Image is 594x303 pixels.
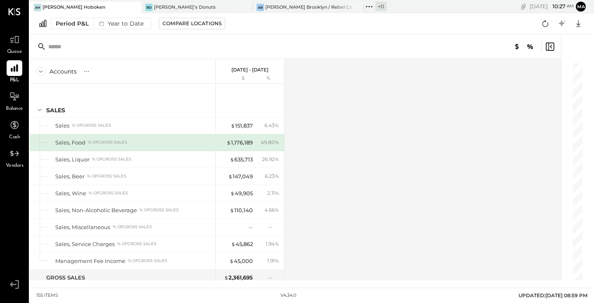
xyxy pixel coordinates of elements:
[231,240,253,248] div: 45,862
[92,156,131,162] div: % of GROSS SALES
[55,189,86,197] div: Sales, Wine
[230,156,234,163] span: $
[265,4,351,11] div: [PERSON_NAME] Brooklyn / Rebel Cafe
[10,77,19,84] span: P&L
[159,18,225,29] button: Compare Locations
[94,18,147,29] div: Year to Date
[269,223,279,230] div: --
[89,190,128,196] div: % of GROSS SALES
[226,139,231,146] span: $
[255,75,282,82] div: %
[229,258,234,264] span: $
[519,292,587,298] span: UPDATED: [DATE] 08:59 PM
[42,4,105,11] div: [PERSON_NAME] Hoboken
[567,3,574,9] span: am
[87,173,126,179] div: % of GROSS SALES
[72,123,111,128] div: % of GROSS SALES
[266,240,279,248] div: 1.94
[128,258,167,264] div: % of GROSS SALES
[46,274,85,282] div: GROSS SALES
[228,173,233,180] span: $
[228,173,253,180] div: 147,049
[269,274,279,281] div: --
[0,32,28,56] a: Queue
[257,4,264,11] div: AB
[51,18,151,29] button: Period P&L Year to Date
[0,117,28,141] a: Cash
[275,122,279,128] span: %
[230,156,253,163] div: 635,713
[9,134,20,141] span: Cash
[36,292,58,299] div: 155 items
[262,156,279,163] div: 26.92
[49,67,77,76] div: Accounts
[230,206,253,214] div: 110,140
[265,173,279,180] div: 6.23
[275,189,279,196] span: %
[113,224,152,230] div: % of GROSS SALES
[224,274,229,281] span: $
[267,189,279,197] div: 2.11
[55,206,137,214] div: Sales, Non-Alcoholic Beverage
[275,206,279,213] span: %
[117,241,156,247] div: % of GROSS SALES
[0,146,28,170] a: Vendors
[145,4,153,11] div: BD
[7,48,22,56] span: Queue
[220,75,253,82] div: $
[0,89,28,113] a: Balance
[139,207,179,213] div: % of GROSS SALES
[249,223,253,231] div: --
[56,19,89,28] div: Period P&L
[55,156,90,163] div: Sales, Liquor
[55,223,110,231] div: Sales, Miscellaneous
[261,139,279,146] div: 49.80
[0,60,28,84] a: P&L
[375,2,387,11] div: + 0
[519,2,528,11] div: copy link
[224,274,253,282] div: 2,361,695
[229,257,253,265] div: 45,000
[530,2,574,10] div: [DATE]
[230,207,234,213] span: $
[46,106,65,114] div: SALES
[264,122,279,129] div: 6.43
[275,257,279,264] span: %
[34,4,41,11] div: AH
[264,206,279,214] div: 4.66
[231,241,236,247] span: $
[163,20,222,27] div: Compare Locations
[549,2,566,10] span: 10 : 27
[226,139,253,147] div: 1,176,189
[275,240,279,247] span: %
[55,173,85,180] div: Sales, Beer
[275,156,279,162] span: %
[231,122,253,130] div: 151,837
[55,240,115,248] div: Sales, Service Charges
[280,292,296,299] div: v 4.34.0
[55,122,69,130] div: Sales
[275,173,279,179] span: %
[576,2,586,12] button: ma
[275,139,279,145] span: %
[6,162,24,170] span: Vendors
[154,4,216,11] div: [PERSON_NAME]’s Donuts
[55,257,125,265] div: Management Fee Income
[231,67,269,73] p: [DATE] - [DATE]
[230,189,253,197] div: 49,905
[88,140,127,145] div: % of GROSS SALES
[55,139,85,147] div: Sales, Food
[267,257,279,265] div: 1.91
[231,122,235,129] span: $
[6,105,23,113] span: Balance
[230,190,235,196] span: $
